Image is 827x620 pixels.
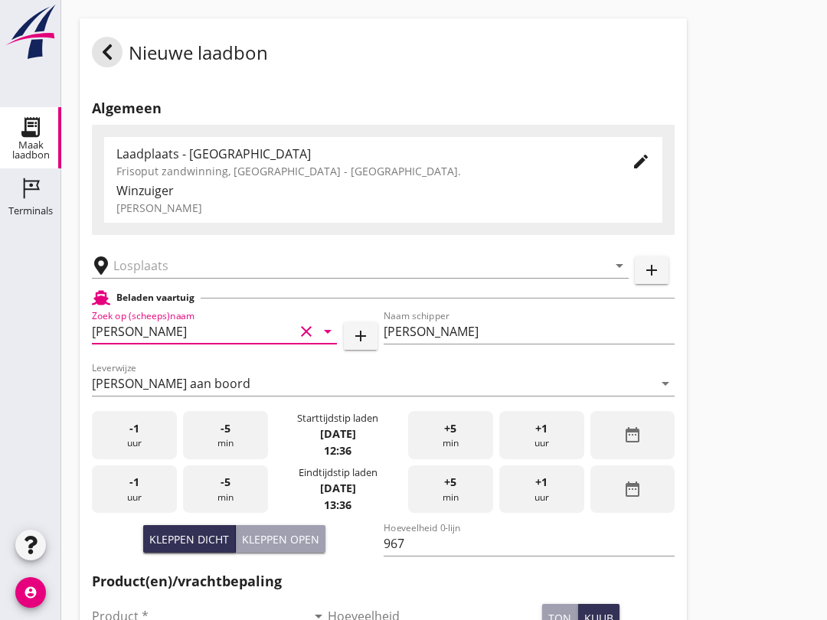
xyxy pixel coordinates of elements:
[656,374,675,393] i: arrow_drop_down
[297,322,315,341] i: clear
[221,420,230,437] span: -5
[408,411,493,459] div: min
[324,443,351,458] strong: 12:36
[623,480,642,498] i: date_range
[384,531,675,556] input: Hoeveelheid 0-lijn
[116,145,607,163] div: Laadplaats - [GEOGRAPHIC_DATA]
[113,253,586,278] input: Losplaats
[116,181,650,200] div: Winzuiger
[384,319,675,344] input: Naam schipper
[116,200,650,216] div: [PERSON_NAME]
[3,4,58,60] img: logo-small.a267ee39.svg
[535,474,548,491] span: +1
[499,465,584,514] div: uur
[116,291,194,305] h2: Beladen vaartuig
[444,474,456,491] span: +5
[297,411,378,426] div: Starttijdstip laden
[242,531,319,547] div: Kleppen open
[143,525,236,553] button: Kleppen dicht
[632,152,650,171] i: edit
[320,426,356,441] strong: [DATE]
[92,37,268,73] div: Nieuwe laadbon
[319,322,337,341] i: arrow_drop_down
[324,498,351,512] strong: 13:36
[236,525,325,553] button: Kleppen open
[129,474,139,491] span: -1
[351,327,370,345] i: add
[444,420,456,437] span: +5
[499,411,584,459] div: uur
[129,420,139,437] span: -1
[299,465,378,480] div: Eindtijdstip laden
[320,481,356,495] strong: [DATE]
[8,206,53,216] div: Terminals
[15,577,46,608] i: account_circle
[642,261,661,279] i: add
[183,411,268,459] div: min
[535,420,548,437] span: +1
[92,319,294,344] input: Zoek op (scheeps)naam
[149,531,229,547] div: Kleppen dicht
[183,465,268,514] div: min
[221,474,230,491] span: -5
[610,256,629,275] i: arrow_drop_down
[408,465,493,514] div: min
[92,98,675,119] h2: Algemeen
[92,571,675,592] h2: Product(en)/vrachtbepaling
[92,377,250,390] div: [PERSON_NAME] aan boord
[92,411,177,459] div: uur
[116,163,607,179] div: Frisoput zandwinning, [GEOGRAPHIC_DATA] - [GEOGRAPHIC_DATA].
[623,426,642,444] i: date_range
[92,465,177,514] div: uur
